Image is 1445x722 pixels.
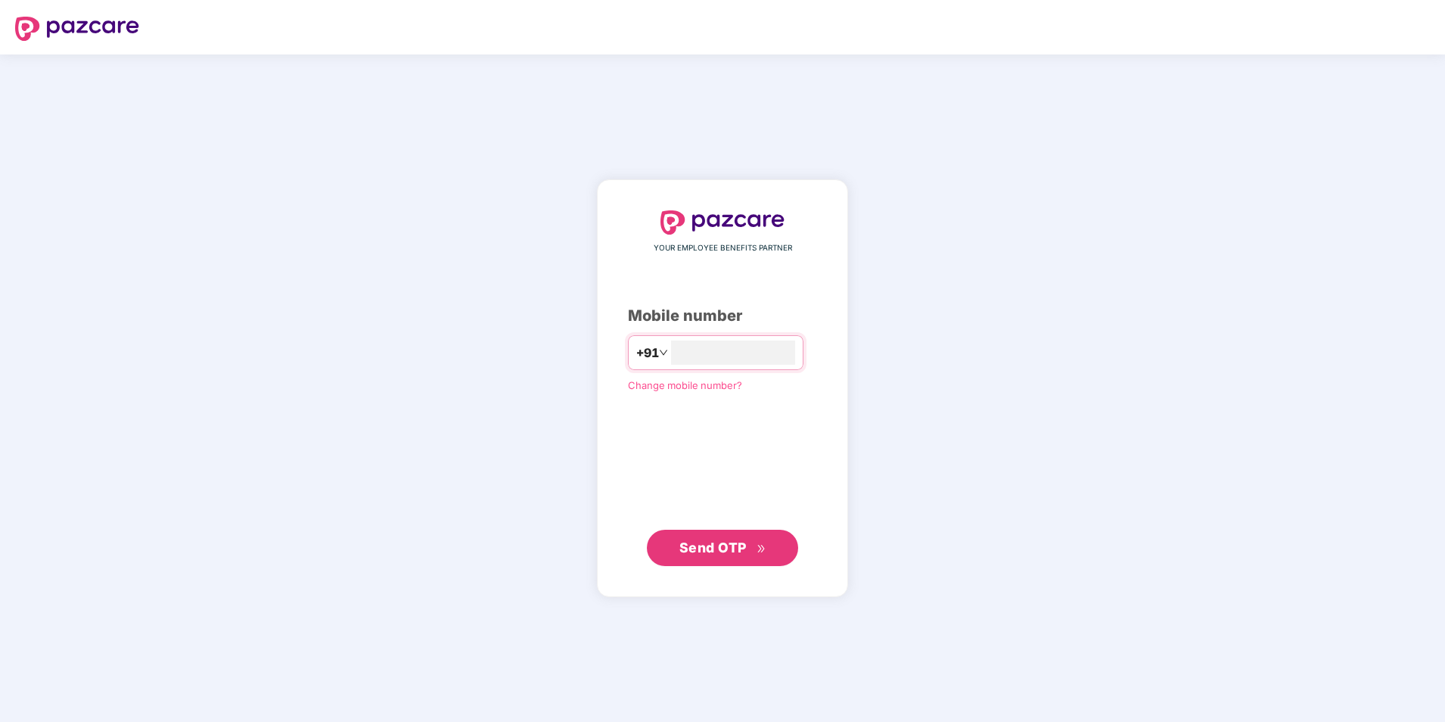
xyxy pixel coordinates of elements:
[628,304,817,328] div: Mobile number
[15,17,139,41] img: logo
[636,344,659,363] span: +91
[654,242,792,254] span: YOUR EMPLOYEE BENEFITS PARTNER
[660,210,785,235] img: logo
[679,540,747,556] span: Send OTP
[659,348,668,357] span: down
[647,530,798,566] button: Send OTPdouble-right
[628,379,742,391] a: Change mobile number?
[757,544,766,554] span: double-right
